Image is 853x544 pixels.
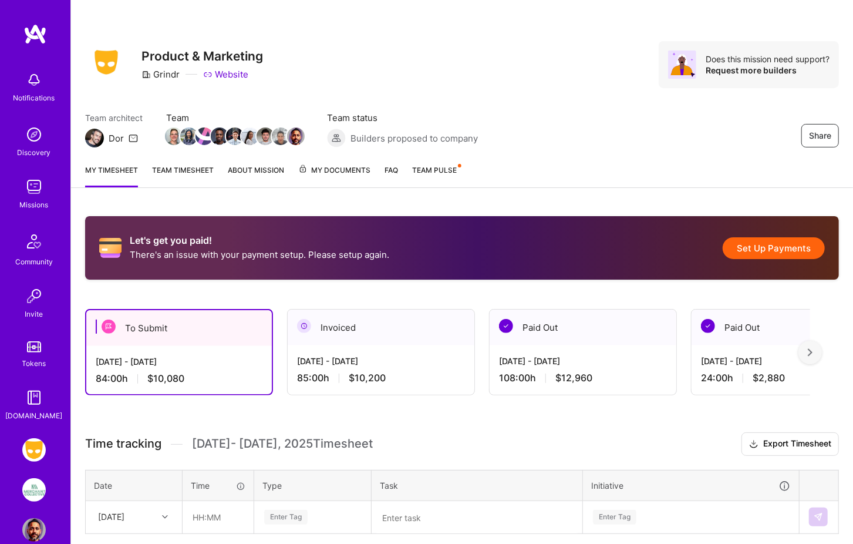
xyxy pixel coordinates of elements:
span: Builders proposed to company [350,132,478,145]
span: $10,200 [349,372,386,384]
div: Missions [20,199,49,211]
a: We Are The Merchants: Founding Product Manager, Merchant Collective [19,478,49,502]
img: bell [22,68,46,92]
a: Team Member Avatar [288,126,304,146]
span: Team [166,112,304,124]
img: Grindr: Product & Marketing [22,438,46,462]
div: Time [191,479,245,492]
div: Notifications [14,92,55,104]
div: Invoiced [288,310,474,345]
a: Team Member Avatar [258,126,273,146]
i: icon Chevron [162,514,168,520]
span: My Documents [298,164,370,177]
button: Export Timesheet [741,432,839,456]
img: logo [23,23,47,45]
a: My Documents [298,164,370,187]
div: Discovery [18,146,51,159]
h3: Product & Marketing [141,49,263,63]
div: Invite [25,308,43,320]
span: $10,080 [147,372,184,385]
div: 85:00 h [297,372,465,384]
img: tokens [27,341,41,352]
img: Team Member Avatar [211,127,228,145]
div: 108:00 h [499,372,667,384]
img: We Are The Merchants: Founding Product Manager, Merchant Collective [22,478,46,502]
div: Tokens [22,357,46,370]
span: Team Pulse [412,166,457,174]
div: Grindr [141,68,180,80]
button: Share [801,124,839,147]
th: Date [86,470,183,501]
img: Avatar [668,51,696,79]
span: Team status [327,112,478,124]
a: Team Member Avatar [273,126,288,146]
th: Task [372,470,583,501]
a: Website [203,68,248,80]
div: To Submit [86,310,272,346]
div: [DOMAIN_NAME] [6,409,63,422]
img: Community [20,227,48,256]
img: discovery [22,123,46,146]
img: teamwork [22,175,46,199]
img: Paid Out [701,319,715,333]
span: [DATE] - [DATE] , 2025 Timesheet [192,436,373,451]
span: Share [809,130,831,142]
div: [DATE] [98,511,124,523]
img: Team Member Avatar [257,127,274,145]
img: User Avatar [22,518,46,542]
p: There's an issue with your payment setup. Please setup again. [130,249,390,261]
a: Team Member Avatar [227,126,242,146]
div: Community [15,256,53,268]
div: Dor [109,132,124,145]
button: Set Up Payments [723,237,825,259]
img: right [808,348,812,357]
img: Submit [814,512,823,522]
i: icon Mail [129,133,138,143]
i: icon Download [749,438,758,451]
div: Paid Out [490,310,676,345]
div: 84:00 h [96,372,262,385]
img: Invite [22,284,46,308]
a: Team Member Avatar [197,126,212,146]
div: [DATE] - [DATE] [297,355,465,367]
h2: Let's get you paid! [130,235,390,246]
img: Team Member Avatar [180,127,198,145]
a: Team Member Avatar [181,126,197,146]
img: guide book [22,386,46,409]
span: Time tracking [85,436,161,451]
a: Team Member Avatar [212,126,227,146]
i: icon CreditCard [99,237,122,259]
span: $12,960 [555,372,592,384]
a: Team timesheet [152,164,214,187]
div: Enter Tag [593,508,636,526]
a: Team Member Avatar [166,126,181,146]
a: My timesheet [85,164,138,187]
img: Paid Out [499,319,513,333]
div: Request more builders [706,65,830,76]
input: HH:MM [183,502,253,533]
img: Team Architect [85,129,104,147]
a: Team Member Avatar [242,126,258,146]
div: Initiative [591,479,791,492]
img: Company Logo [85,46,127,78]
a: About Mission [228,164,284,187]
a: Grindr: Product & Marketing [19,438,49,462]
img: Builders proposed to company [327,129,346,147]
img: Team Member Avatar [287,127,305,145]
div: [DATE] - [DATE] [96,355,262,368]
div: Enter Tag [264,508,308,526]
img: Team Member Avatar [272,127,289,145]
a: User Avatar [19,518,49,542]
img: Team Member Avatar [165,127,183,145]
th: Type [254,470,372,501]
span: Team architect [85,112,143,124]
i: icon CompanyGray [141,70,151,79]
a: FAQ [385,164,398,187]
span: $2,880 [753,372,785,384]
img: To Submit [102,320,116,334]
div: Does this mission need support? [706,53,830,65]
img: Team Member Avatar [241,127,259,145]
img: Team Member Avatar [195,127,213,145]
img: Team Member Avatar [226,127,244,145]
a: Team Pulse [412,164,460,187]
